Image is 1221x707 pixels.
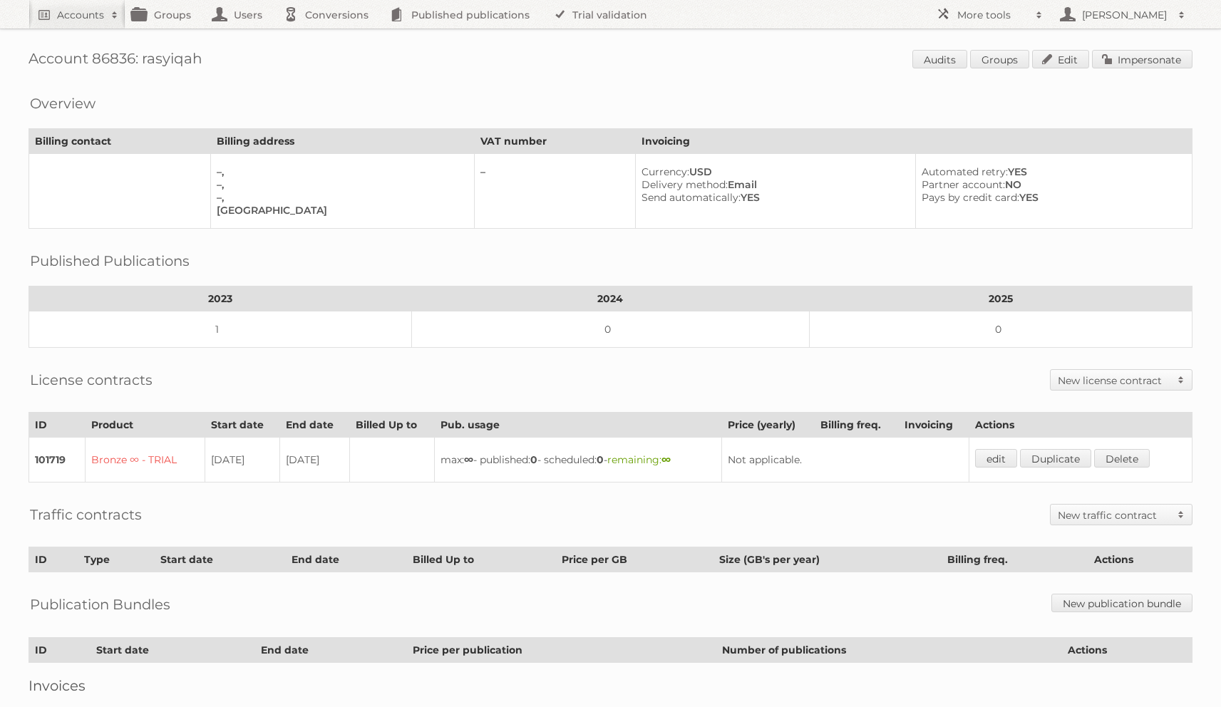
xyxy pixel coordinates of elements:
span: Delivery method: [642,178,728,191]
td: Bronze ∞ - TRIAL [85,438,205,482]
th: Price per GB [556,547,713,572]
th: End date [280,413,349,438]
h2: New license contract [1058,373,1170,388]
th: End date [255,638,407,663]
th: Billing address [210,129,474,154]
a: New license contract [1051,370,1192,390]
a: Audits [912,50,967,68]
th: Product [85,413,205,438]
span: Send automatically: [642,191,741,204]
th: Actions [969,413,1192,438]
td: max: - published: - scheduled: - [435,438,722,482]
a: New publication bundle [1051,594,1192,612]
th: ID [29,547,78,572]
a: Impersonate [1092,50,1192,68]
h2: Publication Bundles [30,594,170,615]
td: 0 [411,311,809,348]
span: Automated retry: [922,165,1008,178]
h2: New traffic contract [1058,508,1170,522]
div: –, [217,191,463,204]
a: edit [975,449,1017,468]
th: 2025 [810,287,1192,311]
span: Toggle [1170,505,1192,525]
strong: ∞ [464,453,473,466]
th: Invoicing [635,129,1192,154]
div: YES [922,191,1181,204]
span: Pays by credit card: [922,191,1019,204]
a: Groups [970,50,1029,68]
th: Actions [1088,547,1192,572]
span: Currency: [642,165,689,178]
th: Type [78,547,154,572]
th: Size (GB's per year) [713,547,941,572]
th: Price (yearly) [722,413,815,438]
td: [DATE] [280,438,349,482]
a: New traffic contract [1051,505,1192,525]
th: Billing freq. [815,413,899,438]
th: Billed Up to [349,413,434,438]
th: Billing freq. [941,547,1088,572]
div: NO [922,178,1181,191]
td: 1 [29,311,412,348]
td: [DATE] [205,438,279,482]
div: YES [642,191,904,204]
div: USD [642,165,904,178]
h2: Invoices [29,677,1192,694]
td: 0 [810,311,1192,348]
th: Start date [205,413,279,438]
th: VAT number [474,129,635,154]
h2: Overview [30,93,96,114]
div: Email [642,178,904,191]
div: –, [217,178,463,191]
h2: [PERSON_NAME] [1078,8,1171,22]
div: [GEOGRAPHIC_DATA] [217,204,463,217]
strong: 0 [530,453,537,466]
span: Toggle [1170,370,1192,390]
h1: Account 86836: rasyiqah [29,50,1192,71]
td: 101719 [29,438,86,482]
th: Billing contact [29,129,211,154]
h2: License contracts [30,369,153,391]
th: 2023 [29,287,412,311]
div: YES [922,165,1181,178]
th: Start date [155,547,286,572]
a: Delete [1094,449,1150,468]
strong: 0 [597,453,604,466]
strong: ∞ [661,453,671,466]
td: Not applicable. [722,438,969,482]
th: Actions [1062,638,1192,663]
div: –, [217,165,463,178]
a: Duplicate [1020,449,1091,468]
span: Partner account: [922,178,1005,191]
th: 2024 [411,287,809,311]
h2: More tools [957,8,1029,22]
th: Invoicing [899,413,969,438]
th: End date [286,547,407,572]
th: Pub. usage [435,413,722,438]
th: ID [29,638,91,663]
th: ID [29,413,86,438]
h2: Traffic contracts [30,504,142,525]
span: remaining: [607,453,671,466]
td: – [474,154,635,229]
th: Billed Up to [407,547,556,572]
a: Edit [1032,50,1089,68]
h2: Published Publications [30,250,190,272]
th: Number of publications [716,638,1062,663]
th: Price per publication [407,638,716,663]
th: Start date [91,638,255,663]
h2: Accounts [57,8,104,22]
